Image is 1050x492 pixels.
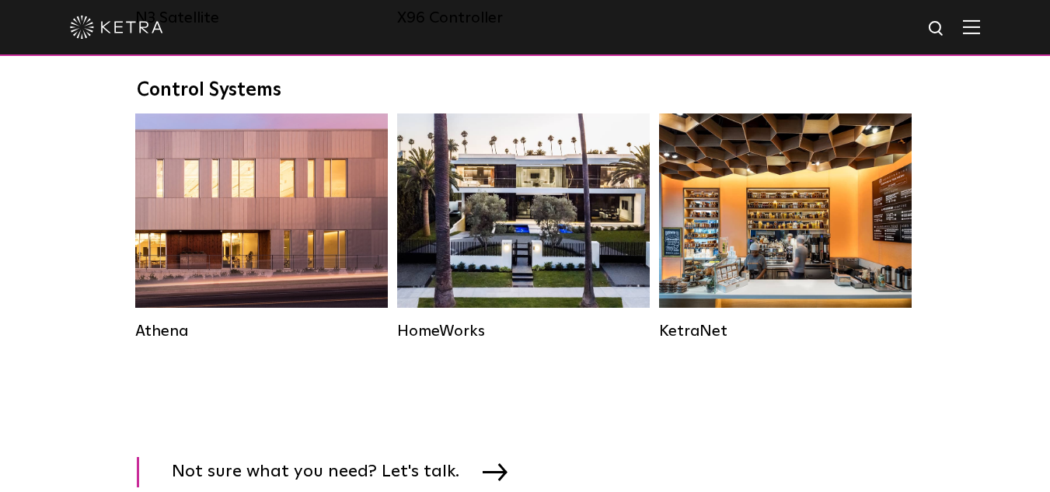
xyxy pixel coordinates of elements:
a: KetraNet Legacy System [659,113,912,340]
div: Athena [135,322,388,340]
img: arrow [483,463,508,480]
a: Athena Commercial Solution [135,113,388,340]
div: KetraNet [659,322,912,340]
img: search icon [927,19,947,39]
span: Not sure what you need? Let's talk. [172,457,483,487]
a: HomeWorks Residential Solution [397,113,650,340]
div: HomeWorks [397,322,650,340]
img: Hamburger%20Nav.svg [963,19,980,34]
img: ketra-logo-2019-white [70,16,163,39]
div: Control Systems [137,79,914,102]
a: Not sure what you need? Let's talk. [137,457,527,487]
